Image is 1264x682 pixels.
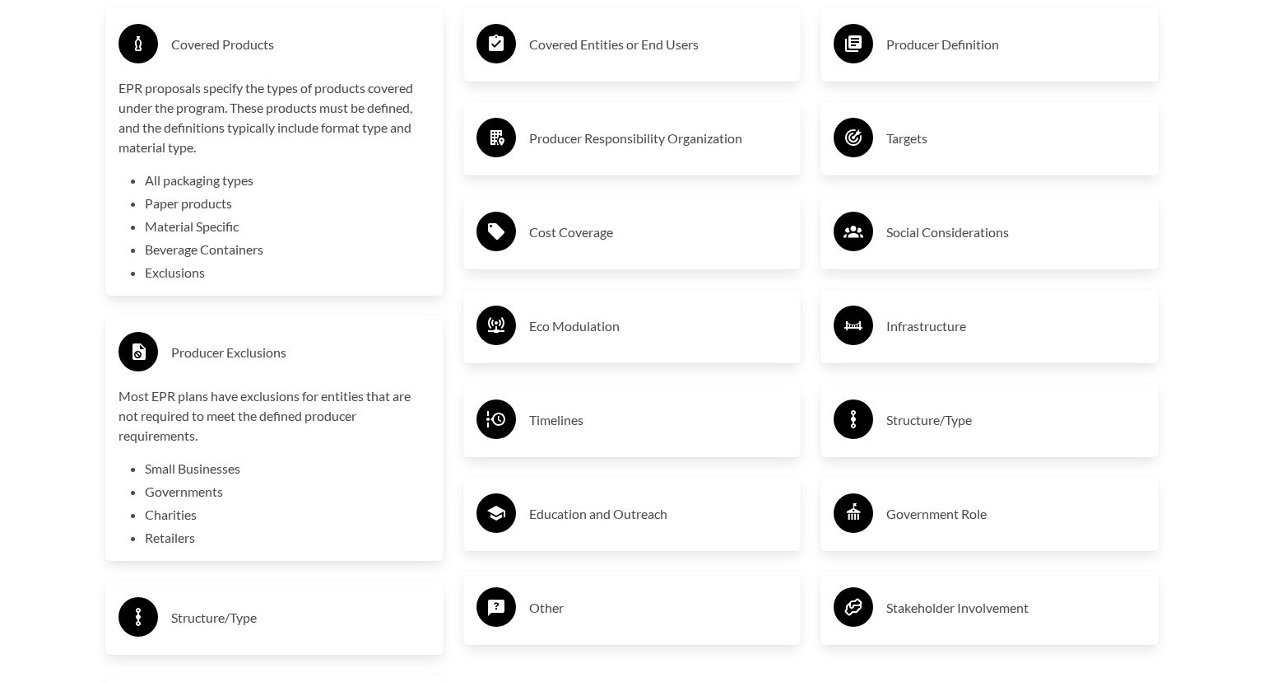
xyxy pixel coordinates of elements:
[145,459,430,479] li: Small Businesses
[529,313,788,339] h3: Eco Modulation
[171,339,430,366] h3: Producer Exclusions
[171,31,430,58] h3: Covered Products
[145,263,430,283] li: Exclusions
[529,219,788,245] h3: Cost Coverage
[145,528,430,548] li: Retailers
[171,605,430,631] h3: Structure/Type
[886,407,1145,433] h3: Structure/Type
[145,240,430,259] li: Beverage Containers
[529,31,788,58] h3: Covered Entities or End Users
[886,31,1145,58] h3: Producer Definition
[886,595,1145,621] h3: Stakeholder Involvement
[145,505,430,525] li: Charities
[529,595,788,621] h3: Other
[118,386,430,446] p: Most EPR plans have exclusions for entities that are not required to meet the defined producer re...
[886,219,1145,245] h3: Social Considerations
[886,313,1145,339] h3: Infrastructure
[886,125,1145,152] h3: Targets
[145,482,430,502] li: Governments
[886,501,1145,527] h3: Government Role
[118,78,430,157] p: EPR proposals specify the types of products covered under the program. These products must be def...
[529,407,788,433] h3: Timelines
[529,501,788,527] h3: Education and Outreach
[529,125,788,152] h3: Producer Responsibility Organization
[145,194,430,213] li: Paper products
[145,217,430,236] li: Material Specific
[145,170,430,190] li: All packaging types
